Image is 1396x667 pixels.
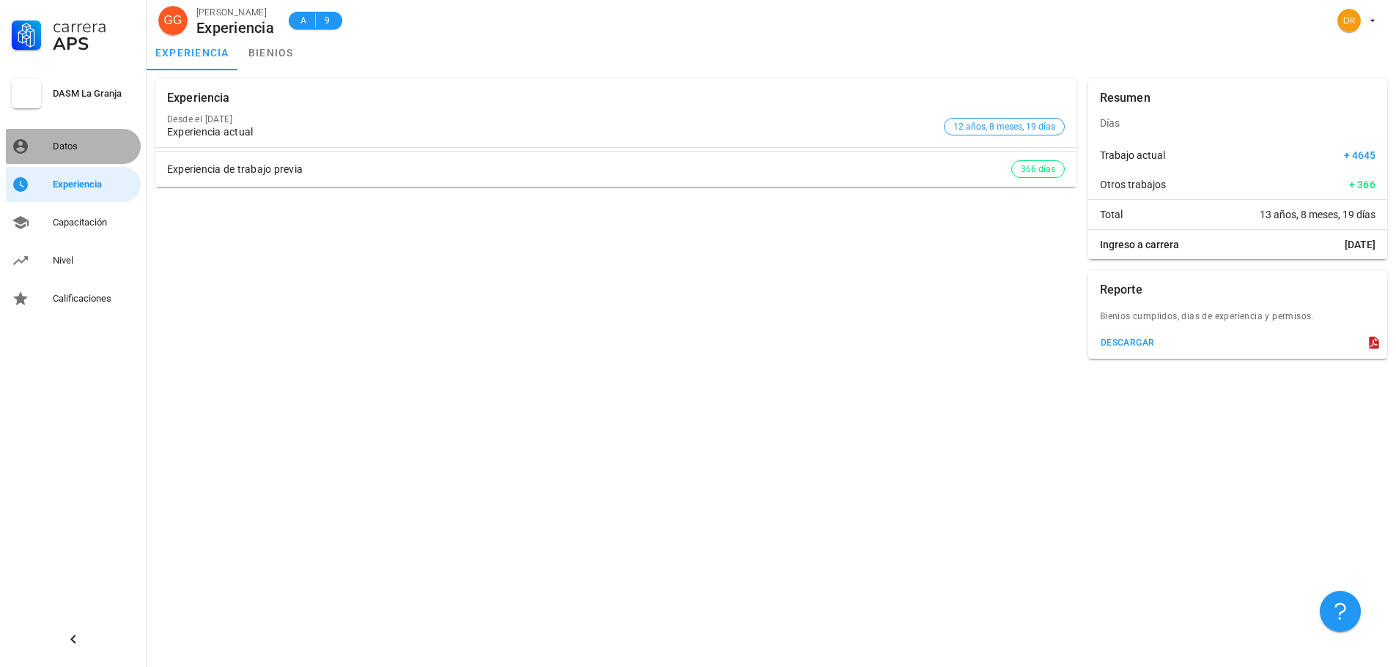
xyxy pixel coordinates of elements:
div: Experiencia [167,79,230,117]
a: Nivel [6,243,141,278]
span: Total [1100,207,1123,222]
span: + 4645 [1344,148,1375,163]
span: 366 días [1021,161,1055,177]
div: Capacitación [53,217,135,228]
span: 13 años, 8 meses, 19 días [1260,207,1375,222]
span: + 366 [1349,177,1375,192]
a: bienios [238,35,304,70]
div: Desde el [DATE] [167,114,938,124]
div: Días [1088,105,1387,141]
div: [PERSON_NAME] [196,5,274,20]
div: Datos [53,141,135,152]
span: GG [164,6,182,35]
a: Capacitación [6,205,141,240]
div: Experiencia [53,179,135,190]
span: [DATE] [1345,237,1375,252]
div: avatar [1337,9,1361,32]
span: Ingreso a carrera [1100,237,1179,252]
div: Experiencia actual [167,126,938,138]
div: Nivel [53,255,135,267]
div: Carrera [53,18,135,35]
span: 9 [322,13,333,28]
a: Datos [6,129,141,164]
span: Otros trabajos [1100,177,1166,192]
div: Reporte [1100,271,1142,309]
div: descargar [1100,338,1155,348]
span: 12 años, 8 meses, 19 días [953,119,1055,135]
a: experiencia [147,35,238,70]
button: descargar [1094,332,1161,353]
div: Resumen [1100,79,1151,117]
span: Trabajo actual [1100,148,1165,163]
div: APS [53,35,135,53]
div: DASM La Granja [53,88,135,100]
a: Experiencia [6,167,141,202]
div: Experiencia de trabajo previa [167,163,1011,176]
div: Calificaciones [53,293,135,305]
div: Experiencia [196,20,274,36]
span: A [298,13,309,28]
a: Calificaciones [6,281,141,316]
div: avatar [158,6,188,35]
div: Bienios cumplidos, dias de experiencia y permisos. [1088,309,1387,332]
